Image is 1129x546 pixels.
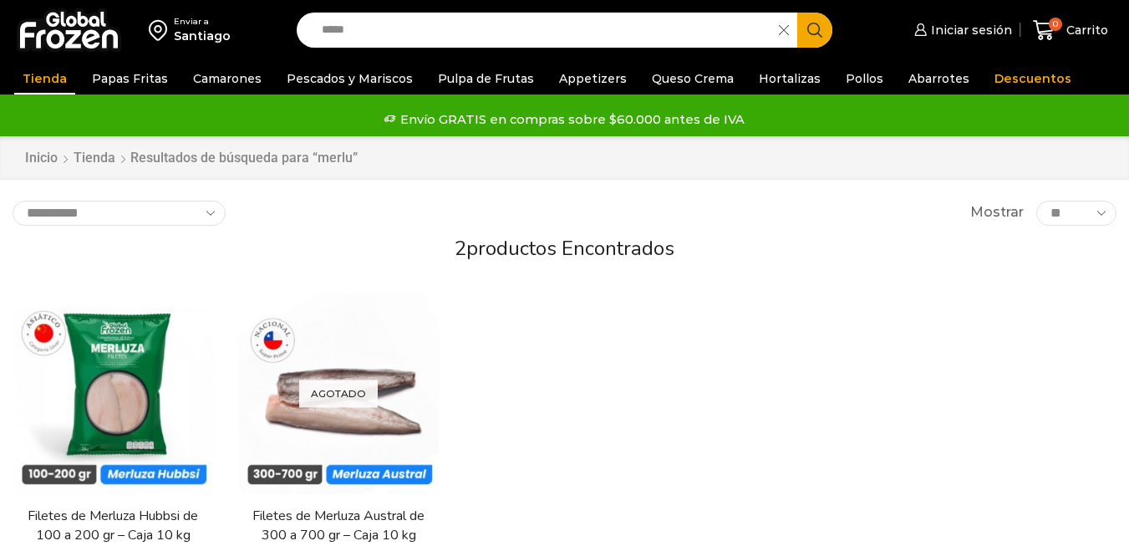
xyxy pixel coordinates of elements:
a: Descuentos [986,63,1080,94]
a: Queso Crema [643,63,742,94]
a: Tienda [14,63,75,94]
a: Pescados y Mariscos [278,63,421,94]
div: Enviar a [174,16,231,28]
a: Pulpa de Frutas [430,63,542,94]
div: Santiago [174,28,231,44]
button: Search button [797,13,832,48]
p: Agotado [299,380,378,407]
a: Camarones [185,63,270,94]
img: address-field-icon.svg [149,16,174,44]
a: Filetes de Merluza Hubbsi de 100 a 200 gr – Caja 10 kg [23,507,203,545]
span: Iniciar sesión [927,22,1012,38]
span: Mostrar [970,203,1024,222]
a: Papas Fritas [84,63,176,94]
a: Filetes de Merluza Austral de 300 a 700 gr – Caja 10 kg [248,507,429,545]
span: 2 [455,235,466,262]
a: Pollos [837,63,892,94]
a: Tienda [73,149,116,168]
a: Appetizers [551,63,635,94]
select: Pedido de la tienda [13,201,226,226]
span: 0 [1049,18,1062,31]
a: Iniciar sesión [910,13,1012,47]
a: Inicio [24,149,58,168]
h1: Resultados de búsqueda para “merlu” [130,150,358,166]
span: productos encontrados [466,235,674,262]
span: Carrito [1062,22,1108,38]
a: Abarrotes [900,63,978,94]
a: Hortalizas [750,63,829,94]
a: 0 Carrito [1029,11,1112,50]
nav: Breadcrumb [24,149,358,168]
